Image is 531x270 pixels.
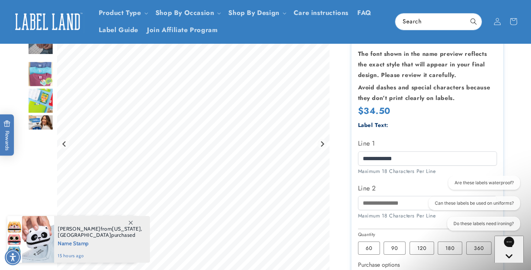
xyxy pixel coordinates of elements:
[28,61,53,87] img: Stick N' Wear® Labels - Label Land
[58,225,101,232] span: [PERSON_NAME]
[147,26,218,34] span: Join Affiliate Program
[358,212,497,220] div: Maximum 18 Characters Per Line
[289,4,353,22] a: Care instructions
[357,9,372,17] span: FAQ
[353,4,376,22] a: FAQ
[60,139,69,149] button: Previous slide
[358,182,497,194] label: Line 2
[28,115,53,140] img: Stick N' Wear® Labels - Label Land
[358,261,400,269] label: Purchase options
[58,232,111,238] span: [GEOGRAPHIC_DATA]
[358,83,490,102] strong: Avoid dashes and special characters because they don’t print clearly on labels.
[358,138,497,149] label: Line 1
[11,10,84,33] img: Label Land
[294,9,349,17] span: Care instructions
[151,4,224,22] summary: Shop By Occasion
[8,8,87,36] a: Label Land
[155,9,214,17] span: Shop By Occasion
[410,242,434,255] label: 120
[94,22,143,39] a: Label Guide
[358,242,380,255] label: 60
[358,104,391,117] span: $34.50
[5,249,21,265] div: Accessibility Menu
[358,121,389,129] label: Label Text:
[438,242,462,255] label: 180
[228,8,279,18] a: Shop By Design
[317,139,327,149] button: Next slide
[28,88,53,113] img: Stick N' Wear® Labels - Label Land
[494,236,524,263] iframe: Gorgias live chat messenger
[28,40,53,55] img: null
[58,252,142,259] span: 15 hours ago
[28,115,53,140] div: Go to slide 6
[58,238,142,247] span: Name Stamp
[4,120,11,151] span: Rewards
[358,231,376,238] legend: Quantity
[99,8,141,18] a: Product Type
[143,22,222,39] a: Join Affiliate Program
[358,50,487,79] strong: The font shown in the name preview reflects the exact style that will appear in your final design...
[28,61,53,87] div: Go to slide 4
[384,242,406,255] label: 90
[112,225,141,232] span: [US_STATE]
[466,13,482,30] button: Search
[99,26,139,34] span: Label Guide
[466,242,492,255] label: 360
[358,167,497,175] div: Maximum 18 Characters Per Line
[94,4,151,22] summary: Product Type
[58,226,142,238] span: from , purchased
[28,88,53,113] div: Go to slide 5
[28,35,53,60] div: Go to slide 3
[224,4,289,22] summary: Shop By Design
[422,176,524,237] iframe: Gorgias live chat conversation starters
